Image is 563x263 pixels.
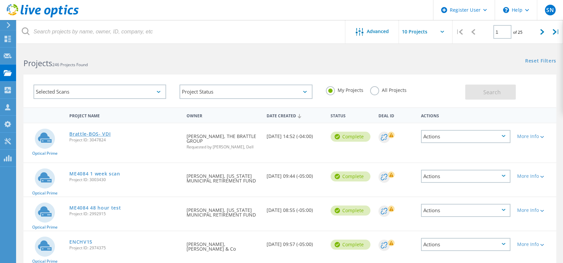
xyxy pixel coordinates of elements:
[483,89,501,96] span: Search
[525,58,556,64] a: Reset Filters
[367,29,389,34] span: Advanced
[183,123,263,156] div: [PERSON_NAME], THE BRATTLE GROUP
[66,109,183,121] div: Project Name
[503,7,509,13] svg: \n
[517,174,553,178] div: More Info
[183,197,263,224] div: [PERSON_NAME], [US_STATE] MUNICIPAL RETIREMENT FUND
[187,145,260,149] span: Requested by [PERSON_NAME], Dell
[69,206,121,210] a: ME4084 48 hour test
[69,212,180,216] span: Project ID: 2992915
[69,132,111,136] a: Brattle-BOS- VDI
[331,132,370,142] div: Complete
[32,191,58,195] span: Optical Prime
[69,171,120,176] a: ME4084 1 week scan
[421,204,510,217] div: Actions
[183,163,263,190] div: [PERSON_NAME], [US_STATE] MUNICIPAL RETIREMENT FUND
[517,208,553,213] div: More Info
[32,225,58,229] span: Optical Prime
[183,231,263,258] div: [PERSON_NAME], [PERSON_NAME] & Co
[421,170,510,183] div: Actions
[33,85,166,99] div: Selected Scans
[331,206,370,216] div: Complete
[326,86,363,93] label: My Projects
[327,109,375,121] div: Status
[375,109,418,121] div: Deal Id
[546,7,554,13] span: SN
[52,62,88,68] span: 246 Projects Found
[263,123,327,145] div: [DATE] 14:52 (-04:00)
[465,85,516,100] button: Search
[263,197,327,219] div: [DATE] 08:55 (-05:00)
[69,178,180,182] span: Project ID: 3003430
[263,231,327,253] div: [DATE] 09:57 (-05:00)
[69,138,180,142] span: Project ID: 3047824
[331,171,370,181] div: Complete
[263,163,327,185] div: [DATE] 09:44 (-05:00)
[17,20,346,43] input: Search projects by name, owner, ID, company, etc
[513,29,522,35] span: of 25
[69,240,92,244] a: ENCHV15
[421,238,510,251] div: Actions
[517,242,553,247] div: More Info
[69,246,180,250] span: Project ID: 2974375
[549,20,563,44] div: |
[517,134,553,139] div: More Info
[452,20,466,44] div: |
[180,85,312,99] div: Project Status
[7,14,79,19] a: Live Optics Dashboard
[23,58,52,69] b: Projects
[421,130,510,143] div: Actions
[418,109,513,121] div: Actions
[263,109,327,122] div: Date Created
[370,86,407,93] label: All Projects
[331,240,370,250] div: Complete
[183,109,263,121] div: Owner
[32,151,58,155] span: Optical Prime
